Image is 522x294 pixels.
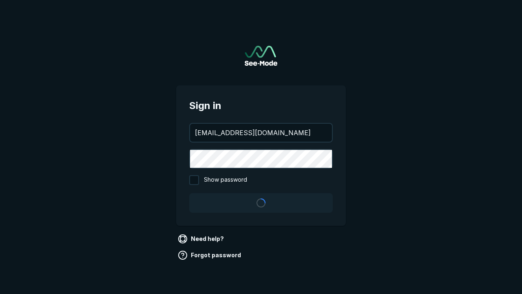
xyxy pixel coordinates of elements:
span: Sign in [189,98,333,113]
img: See-Mode Logo [245,46,277,66]
input: your@email.com [190,124,332,142]
a: Need help? [176,232,227,245]
a: Forgot password [176,249,244,262]
a: Go to sign in [245,46,277,66]
span: Show password [204,175,247,185]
